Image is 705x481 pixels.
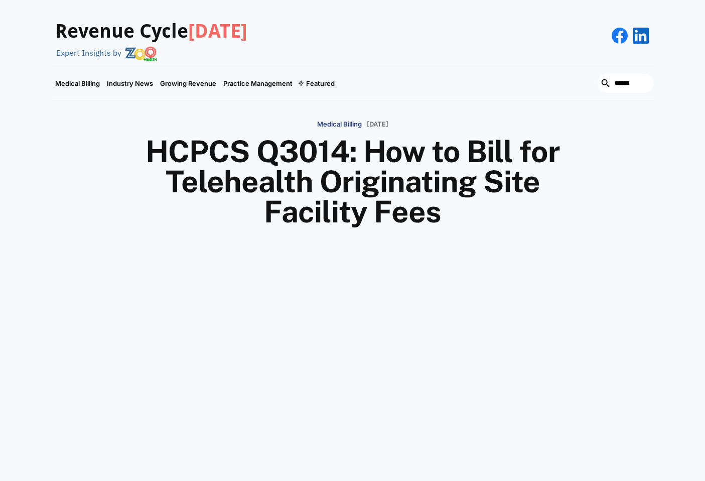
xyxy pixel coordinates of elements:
a: Industry News [103,67,157,100]
span: [DATE] [188,20,247,42]
h3: Revenue Cycle [55,20,247,43]
a: Practice Management [220,67,296,100]
a: Growing Revenue [157,67,220,100]
a: Revenue Cycle[DATE]Expert Insights by [52,10,247,61]
a: Medical Billing [52,67,103,100]
p: [DATE] [367,121,388,129]
div: Featured [306,79,335,87]
a: Medical Billing [317,115,362,132]
div: Expert Insights by [56,48,121,58]
div: Featured [296,67,338,100]
h1: HCPCS Q3014: How to Bill for Telehealth Originating Site Facility Fees [112,137,594,227]
p: Medical Billing [317,121,362,129]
